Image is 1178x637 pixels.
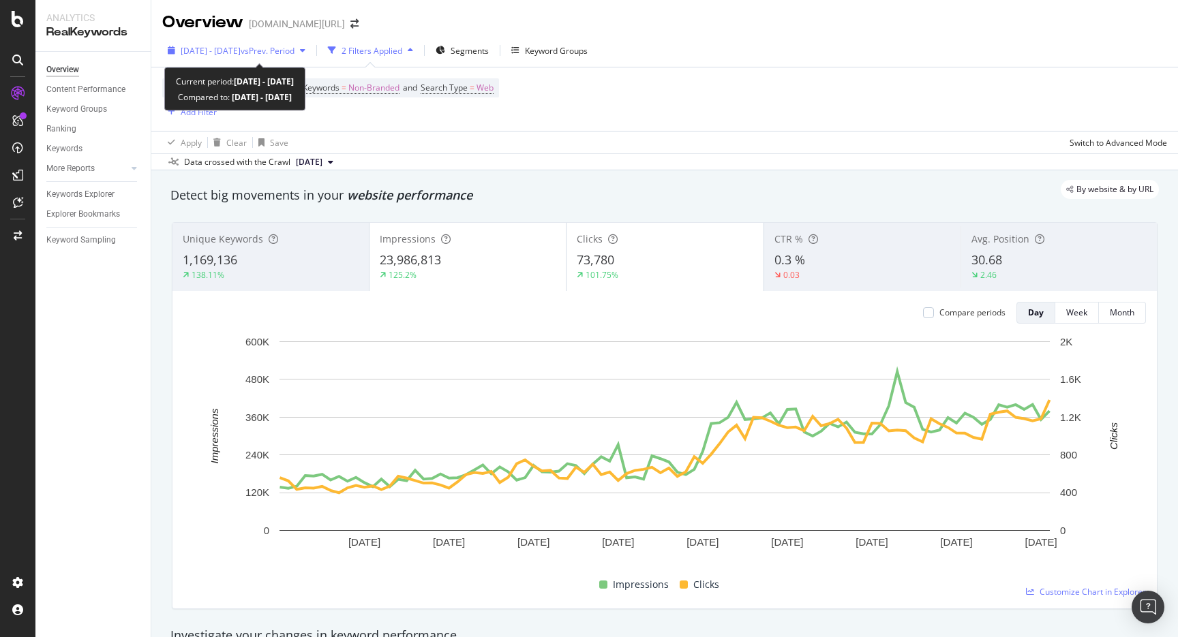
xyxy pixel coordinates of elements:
[1060,486,1077,498] text: 400
[380,232,436,245] span: Impressions
[1028,307,1044,318] div: Day
[46,207,141,221] a: Explorer Bookmarks
[184,156,290,168] div: Data crossed with the Crawl
[1040,586,1146,597] span: Customize Chart in Explorer
[46,102,107,116] div: Keyword Groups
[183,335,1146,571] svg: A chart.
[577,232,603,245] span: Clicks
[46,11,140,25] div: Analytics
[577,251,614,268] span: 73,780
[939,307,1006,318] div: Compare periods
[1016,302,1055,324] button: Day
[162,40,311,61] button: [DATE] - [DATE]vsPrev. Period
[162,131,202,153] button: Apply
[46,207,120,221] div: Explorer Bookmarks
[46,63,79,77] div: Overview
[1064,131,1167,153] button: Switch to Advanced Mode
[183,232,263,245] span: Unique Keywords
[421,82,468,93] span: Search Type
[686,536,719,548] text: [DATE]
[183,251,237,268] span: 1,169,136
[1060,336,1072,347] text: 2K
[342,45,402,57] div: 2 Filters Applied
[46,161,127,176] a: More Reports
[245,336,269,347] text: 600K
[46,187,115,202] div: Keywords Explorer
[192,269,224,281] div: 138.11%
[774,251,805,268] span: 0.3 %
[470,82,474,93] span: =
[181,45,241,57] span: [DATE] - [DATE]
[506,40,593,61] button: Keyword Groups
[1076,185,1153,193] span: By website & by URL
[451,45,489,57] span: Segments
[245,449,269,461] text: 240K
[226,137,247,149] div: Clear
[46,142,141,156] a: Keywords
[517,536,549,548] text: [DATE]
[46,122,141,136] a: Ranking
[1066,307,1087,318] div: Week
[1060,525,1066,536] text: 0
[181,137,202,149] div: Apply
[1060,411,1081,423] text: 1.2K
[971,232,1029,245] span: Avg. Position
[693,576,719,593] span: Clicks
[290,154,339,170] button: [DATE]
[241,45,294,57] span: vs Prev. Period
[525,45,588,57] div: Keyword Groups
[1060,373,1081,385] text: 1.6K
[771,536,803,548] text: [DATE]
[178,89,292,105] div: Compared to:
[46,82,125,97] div: Content Performance
[1108,422,1119,449] text: Clicks
[253,131,288,153] button: Save
[46,233,116,247] div: Keyword Sampling
[296,156,322,168] span: 2025 Aug. 9th
[1055,302,1099,324] button: Week
[270,137,288,149] div: Save
[176,74,294,89] div: Current period:
[245,486,269,498] text: 120K
[350,19,359,29] div: arrow-right-arrow-left
[348,536,380,548] text: [DATE]
[322,40,419,61] button: 2 Filters Applied
[234,76,294,87] b: [DATE] - [DATE]
[162,104,217,120] button: Add Filter
[46,102,141,116] a: Keyword Groups
[1110,307,1134,318] div: Month
[245,373,269,385] text: 480K
[403,82,417,93] span: and
[46,122,76,136] div: Ranking
[46,82,141,97] a: Content Performance
[613,576,669,593] span: Impressions
[245,411,269,423] text: 360K
[1070,137,1167,149] div: Switch to Advanced Mode
[181,106,217,118] div: Add Filter
[249,17,345,31] div: [DOMAIN_NAME][URL]
[477,78,494,97] span: Web
[46,142,82,156] div: Keywords
[230,91,292,103] b: [DATE] - [DATE]
[783,269,800,281] div: 0.03
[774,232,803,245] span: CTR %
[1060,449,1077,461] text: 800
[46,161,95,176] div: More Reports
[1025,536,1057,548] text: [DATE]
[46,233,141,247] a: Keyword Sampling
[971,251,1002,268] span: 30.68
[433,536,465,548] text: [DATE]
[46,63,141,77] a: Overview
[46,25,140,40] div: RealKeywords
[1061,180,1159,199] div: legacy label
[348,78,399,97] span: Non-Branded
[342,82,346,93] span: =
[162,11,243,34] div: Overview
[1099,302,1146,324] button: Month
[430,40,494,61] button: Segments
[602,536,634,548] text: [DATE]
[208,131,247,153] button: Clear
[209,408,220,463] text: Impressions
[586,269,618,281] div: 101.75%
